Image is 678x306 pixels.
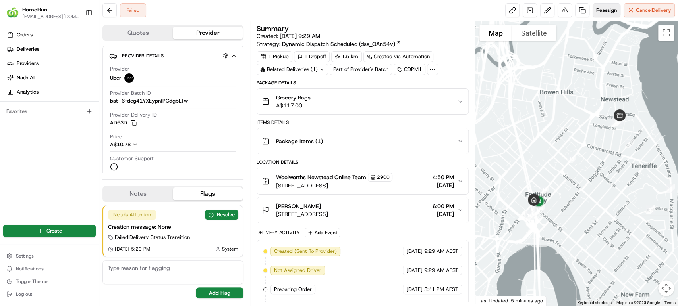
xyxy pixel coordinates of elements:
[274,248,337,255] span: Created (Sent To Provider)
[406,248,423,255] span: [DATE]
[636,7,671,14] span: Cancel Delivery
[257,159,469,165] div: Location Details
[3,225,96,237] button: Create
[479,25,512,41] button: Show street map
[609,115,624,130] div: 12
[596,7,617,14] span: Reassign
[17,88,39,96] span: Analytics
[110,98,188,105] span: bat_6-deg41YXEypnfPCdgbLTw
[406,267,423,274] span: [DATE]
[110,141,131,148] span: A$10.78
[274,267,321,274] span: Not Assigned Driver
[433,210,454,218] span: [DATE]
[276,94,311,101] span: Grocery Bags
[282,40,395,48] span: Dynamic Dispatch Scheduled (dss_QAn54v)
[3,71,99,84] a: Nash AI
[257,32,320,40] span: Created:
[424,267,458,274] span: 9:29 AM AEST
[406,286,423,293] span: [DATE]
[110,133,122,140] span: Price
[3,105,96,118] div: Favorites
[477,295,504,306] a: Open this area in Google Maps (opens a new window)
[110,90,151,97] span: Provider Batch ID
[578,300,612,306] button: Keyboard shortcuts
[537,182,552,197] div: 14
[110,75,121,82] span: Uber
[274,286,312,293] span: Preparing Order
[664,300,676,305] a: Terms (opens in new tab)
[257,229,300,236] div: Delivery Activity
[294,51,330,62] div: 1 Dropoff
[643,202,658,217] div: 2
[173,187,242,200] button: Flags
[22,13,79,20] button: [EMAIL_ADDRESS][DOMAIN_NAME]
[257,51,292,62] div: 1 Pickup
[3,263,96,274] button: Notifications
[16,278,48,285] span: Toggle Theme
[110,155,154,162] span: Customer Support
[17,60,39,67] span: Providers
[46,228,62,235] span: Create
[282,40,401,48] a: Dynamic Dispatch Scheduled (dss_QAn54v)
[424,248,458,255] span: 9:29 AM AEST
[257,119,469,126] div: Items Details
[110,65,129,73] span: Provider
[276,202,321,210] span: [PERSON_NAME]
[658,280,674,296] button: Map camera controls
[658,25,674,41] button: Toggle fullscreen view
[196,287,243,298] button: Add Flag
[115,246,150,252] span: [DATE] 5:29 PM
[257,80,469,86] div: Package Details
[363,51,433,62] a: Created via Automation
[276,182,392,189] span: [STREET_ADDRESS]
[103,27,173,39] button: Quotes
[276,101,311,109] span: A$117.00
[16,291,32,297] span: Log out
[6,6,19,19] img: HomeRun
[3,251,96,262] button: Settings
[108,223,238,231] div: Creation message: None
[17,31,33,38] span: Orders
[3,57,99,70] a: Providers
[276,173,366,181] span: Woolworths Newstead Online Team
[22,6,47,13] button: HomeRun
[103,187,173,200] button: Notes
[17,46,39,53] span: Deliveries
[522,208,537,223] div: 15
[609,112,624,127] div: 10
[122,53,164,59] span: Provider Details
[564,151,579,166] div: 13
[433,202,454,210] span: 6:00 PM
[110,141,180,148] button: A$10.78
[257,89,468,114] button: Grocery BagsA$117.00
[17,74,35,81] span: Nash AI
[222,246,238,252] span: System
[257,197,468,223] button: [PERSON_NAME][STREET_ADDRESS]6:00 PM[DATE]
[331,51,362,62] div: 1.5 km
[475,296,547,306] div: Last Updated: 5 minutes ago
[115,234,190,241] span: Failed | Delivery Status Transition
[173,27,242,39] button: Provider
[622,136,637,151] div: 4
[616,300,660,305] span: Map data ©2025 Google
[3,43,99,55] a: Deliveries
[257,168,468,194] button: Woolworths Newstead Online Team2900[STREET_ADDRESS]4:50 PM[DATE]
[257,40,401,48] div: Strategy:
[394,64,425,75] div: CDPM1
[109,49,237,62] button: Provider Details
[424,286,458,293] span: 3:41 PM AEST
[593,3,620,17] button: Reassign
[16,266,44,272] span: Notifications
[3,276,96,287] button: Toggle Theme
[3,86,99,98] a: Analytics
[512,25,556,41] button: Show satellite imagery
[3,29,99,41] a: Orders
[433,173,454,181] span: 4:50 PM
[205,210,238,220] button: Resolve
[276,210,328,218] span: [STREET_ADDRESS]
[477,295,504,306] img: Google
[663,181,678,196] div: 3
